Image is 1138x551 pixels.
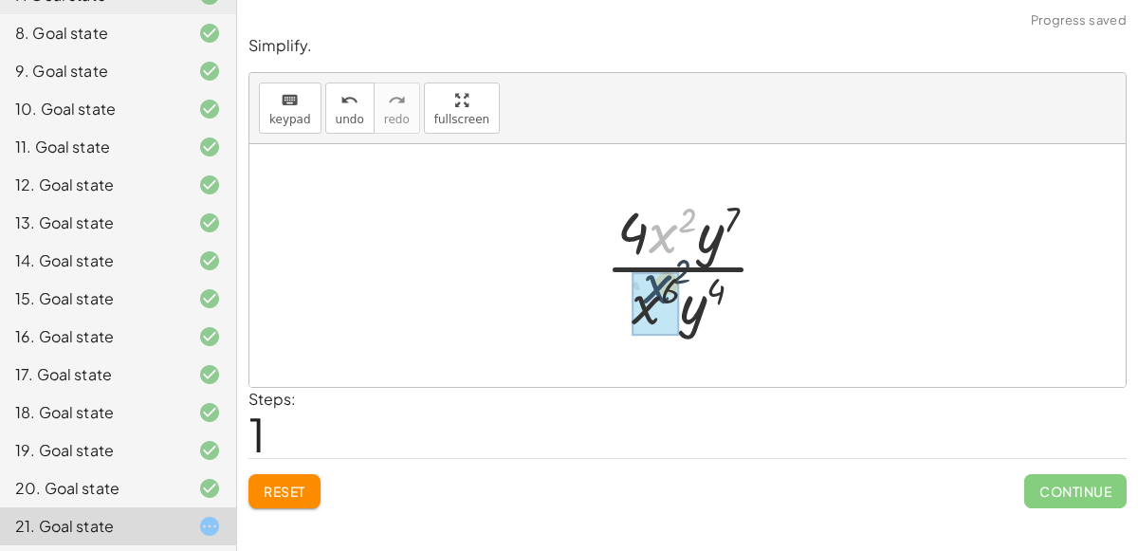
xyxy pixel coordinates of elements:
[198,515,221,538] i: Task started.
[198,211,221,234] i: Task finished and correct.
[15,98,168,120] div: 10. Goal state
[15,439,168,462] div: 19. Goal state
[434,113,489,126] span: fullscreen
[336,113,364,126] span: undo
[15,174,168,196] div: 12. Goal state
[384,113,410,126] span: redo
[198,249,221,272] i: Task finished and correct.
[198,174,221,196] i: Task finished and correct.
[198,98,221,120] i: Task finished and correct.
[15,515,168,538] div: 21. Goal state
[15,60,168,83] div: 9. Goal state
[248,389,296,409] label: Steps:
[340,89,358,112] i: undo
[269,113,311,126] span: keypad
[388,89,406,112] i: redo
[15,401,168,424] div: 18. Goal state
[198,477,221,500] i: Task finished and correct.
[248,474,321,508] button: Reset
[198,439,221,462] i: Task finished and correct.
[264,483,305,500] span: Reset
[15,287,168,310] div: 15. Goal state
[15,136,168,158] div: 11. Goal state
[325,83,375,134] button: undoundo
[15,249,168,272] div: 14. Goal state
[15,325,168,348] div: 16. Goal state
[259,83,321,134] button: keyboardkeypad
[424,83,500,134] button: fullscreen
[198,136,221,158] i: Task finished and correct.
[198,60,221,83] i: Task finished and correct.
[281,89,299,112] i: keyboard
[15,363,168,386] div: 17. Goal state
[15,22,168,45] div: 8. Goal state
[374,83,420,134] button: redoredo
[198,22,221,45] i: Task finished and correct.
[198,363,221,386] i: Task finished and correct.
[15,477,168,500] div: 20. Goal state
[198,287,221,310] i: Task finished and correct.
[15,211,168,234] div: 13. Goal state
[1031,11,1127,30] span: Progress saved
[248,35,1127,57] p: Simplify.
[248,405,266,463] span: 1
[198,325,221,348] i: Task finished and correct.
[198,401,221,424] i: Task finished and correct.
